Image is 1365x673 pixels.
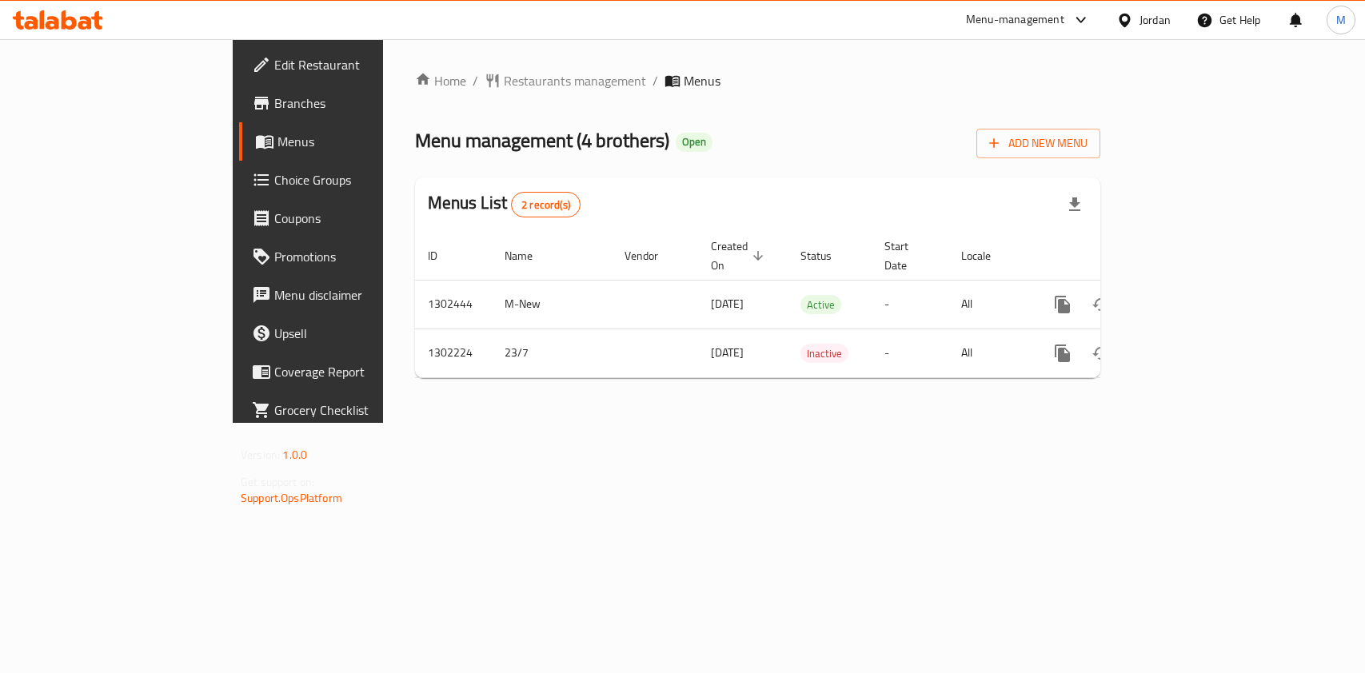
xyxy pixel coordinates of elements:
[274,324,448,343] span: Upsell
[274,400,448,420] span: Grocery Checklist
[625,246,679,265] span: Vendor
[872,329,948,377] td: -
[676,133,712,152] div: Open
[239,199,461,237] a: Coupons
[1044,334,1082,372] button: more
[800,344,848,363] span: Inactive
[239,237,461,276] a: Promotions
[241,488,342,508] a: Support.OpsPlatform
[415,71,1100,90] nav: breadcrumb
[948,280,1031,329] td: All
[505,246,553,265] span: Name
[239,161,461,199] a: Choice Groups
[239,352,461,391] a: Coverage Report
[653,71,658,90] li: /
[492,280,612,329] td: M-New
[1056,185,1094,224] div: Export file
[800,344,848,363] div: Inactive
[989,133,1088,153] span: Add New Menu
[1139,11,1171,29] div: Jordan
[239,314,461,352] a: Upsell
[274,209,448,228] span: Coupons
[239,84,461,122] a: Branches
[274,55,448,74] span: Edit Restaurant
[239,46,461,84] a: Edit Restaurant
[800,246,852,265] span: Status
[428,191,581,217] h2: Menus List
[473,71,478,90] li: /
[948,329,1031,377] td: All
[1082,285,1120,324] button: Change Status
[711,342,744,363] span: [DATE]
[277,132,448,151] span: Menus
[274,247,448,266] span: Promotions
[274,170,448,189] span: Choice Groups
[511,192,581,217] div: Total records count
[800,296,841,314] span: Active
[282,444,307,465] span: 1.0.0
[239,276,461,314] a: Menu disclaimer
[711,293,744,314] span: [DATE]
[1044,285,1082,324] button: more
[504,71,646,90] span: Restaurants management
[241,472,314,492] span: Get support on:
[800,295,841,314] div: Active
[966,10,1064,30] div: Menu-management
[415,122,669,158] span: Menu management ( 4 brothers )
[684,71,720,90] span: Menus
[872,280,948,329] td: -
[884,237,929,275] span: Start Date
[485,71,646,90] a: Restaurants management
[239,391,461,429] a: Grocery Checklist
[274,362,448,381] span: Coverage Report
[492,329,612,377] td: 23/7
[1031,232,1210,281] th: Actions
[711,237,768,275] span: Created On
[415,232,1210,378] table: enhanced table
[274,94,448,113] span: Branches
[274,285,448,305] span: Menu disclaimer
[428,246,458,265] span: ID
[961,246,1012,265] span: Locale
[512,197,580,213] span: 2 record(s)
[241,444,280,465] span: Version:
[1082,334,1120,372] button: Change Status
[239,122,461,161] a: Menus
[676,135,712,149] span: Open
[1336,11,1346,29] span: M
[976,129,1100,158] button: Add New Menu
